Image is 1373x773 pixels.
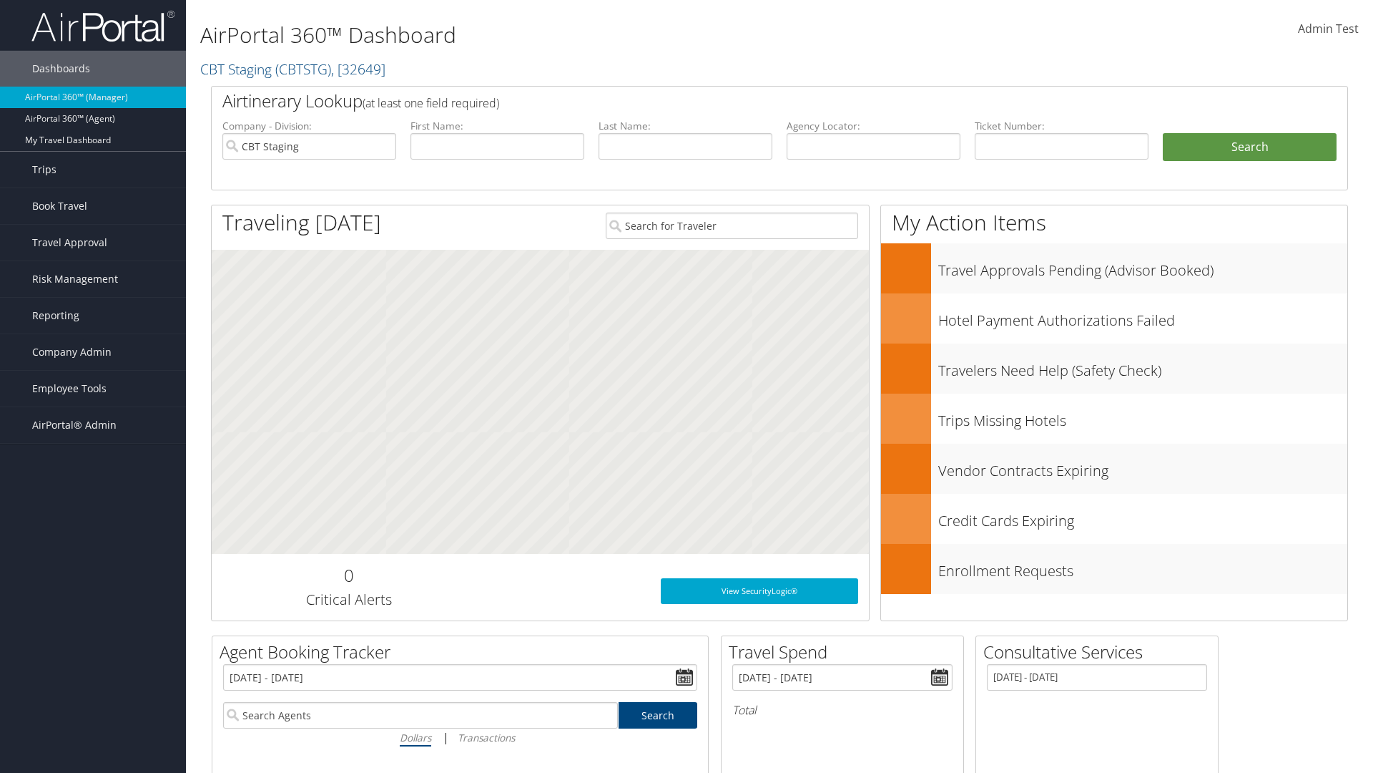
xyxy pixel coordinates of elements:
[729,640,963,664] h2: Travel Spend
[31,9,174,43] img: airportal-logo.png
[938,454,1347,481] h3: Vendor Contracts Expiring
[222,89,1242,113] h2: Airtinerary Lookup
[32,407,117,443] span: AirPortal® Admin
[223,702,618,729] input: Search Agents
[275,59,331,79] span: ( CBTSTG )
[410,119,584,133] label: First Name:
[938,253,1347,281] h3: Travel Approvals Pending (Advisor Booked)
[881,344,1347,394] a: Travelers Need Help (Safety Check)
[200,59,385,79] a: CBT Staging
[400,731,431,744] i: Dollars
[223,729,697,747] div: |
[32,261,118,297] span: Risk Management
[32,371,107,407] span: Employee Tools
[881,208,1347,238] h1: My Action Items
[1298,7,1359,52] a: Admin Test
[983,640,1218,664] h2: Consultative Services
[881,494,1347,544] a: Credit Cards Expiring
[938,504,1347,531] h3: Credit Cards Expiring
[200,20,973,50] h1: AirPortal 360™ Dashboard
[787,119,960,133] label: Agency Locator:
[938,354,1347,381] h3: Travelers Need Help (Safety Check)
[1298,21,1359,37] span: Admin Test
[1163,133,1337,162] button: Search
[222,590,475,610] h3: Critical Alerts
[222,563,475,588] h2: 0
[938,303,1347,331] h3: Hotel Payment Authorizations Failed
[32,188,87,224] span: Book Travel
[881,243,1347,293] a: Travel Approvals Pending (Advisor Booked)
[619,702,698,729] a: Search
[220,640,708,664] h2: Agent Booking Tracker
[606,213,858,239] input: Search for Traveler
[881,544,1347,594] a: Enrollment Requests
[32,51,90,87] span: Dashboards
[599,119,772,133] label: Last Name:
[32,298,79,334] span: Reporting
[938,404,1347,431] h3: Trips Missing Hotels
[458,731,515,744] i: Transactions
[661,578,858,604] a: View SecurityLogic®
[363,95,499,111] span: (at least one field required)
[881,444,1347,494] a: Vendor Contracts Expiring
[222,119,396,133] label: Company - Division:
[32,334,112,370] span: Company Admin
[732,702,953,718] h6: Total
[881,293,1347,344] a: Hotel Payment Authorizations Failed
[222,208,381,238] h1: Traveling [DATE]
[32,152,56,188] span: Trips
[331,59,385,79] span: , [ 32649 ]
[881,394,1347,444] a: Trips Missing Hotels
[975,119,1148,133] label: Ticket Number:
[938,554,1347,581] h3: Enrollment Requests
[32,225,107,261] span: Travel Approval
